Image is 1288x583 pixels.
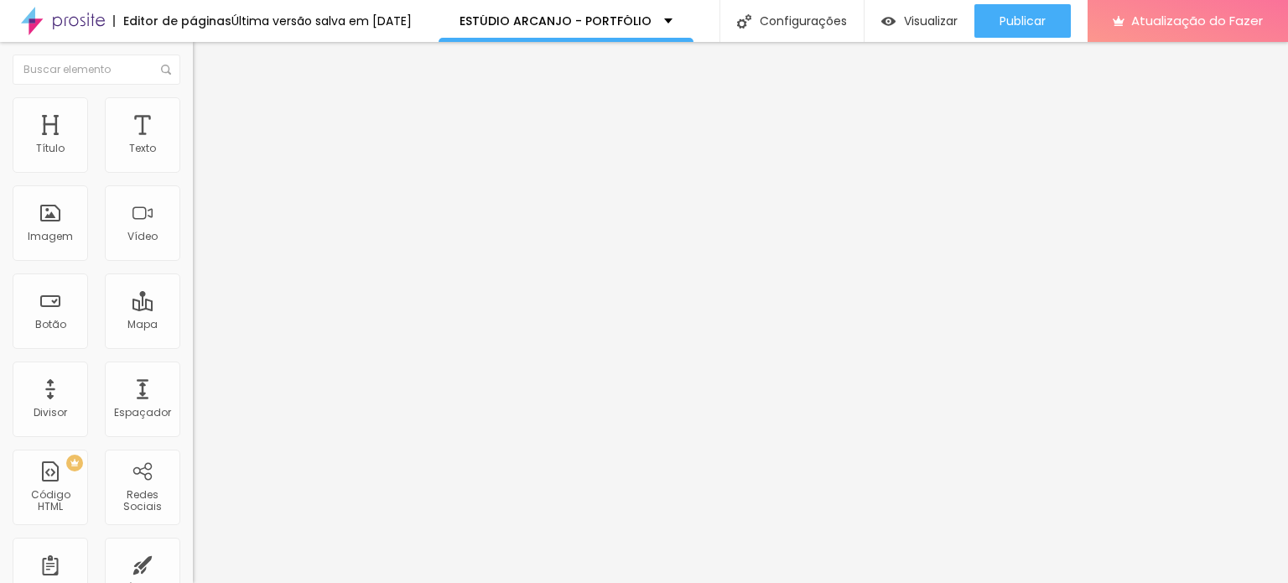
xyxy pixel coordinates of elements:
font: Divisor [34,405,67,419]
font: Vídeo [127,229,158,243]
font: Texto [129,141,156,155]
font: Código HTML [31,487,70,513]
font: Última versão salva em [DATE] [231,13,412,29]
button: Publicar [974,4,1071,38]
font: Imagem [28,229,73,243]
font: Redes Sociais [123,487,162,513]
font: Configurações [760,13,847,29]
font: Espaçador [114,405,171,419]
font: Título [36,141,65,155]
img: Ícone [161,65,171,75]
font: ESTÚDIO ARCANJO - PORTFÓLIO [460,13,652,29]
font: Botão [35,317,66,331]
img: Ícone [737,14,751,29]
font: Atualização do Fazer [1131,12,1263,29]
input: Buscar elemento [13,55,180,85]
font: Editor de páginas [123,13,231,29]
font: Visualizar [904,13,958,29]
button: Visualizar [865,4,974,38]
img: view-1.svg [881,14,896,29]
font: Publicar [1000,13,1046,29]
font: Mapa [127,317,158,331]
